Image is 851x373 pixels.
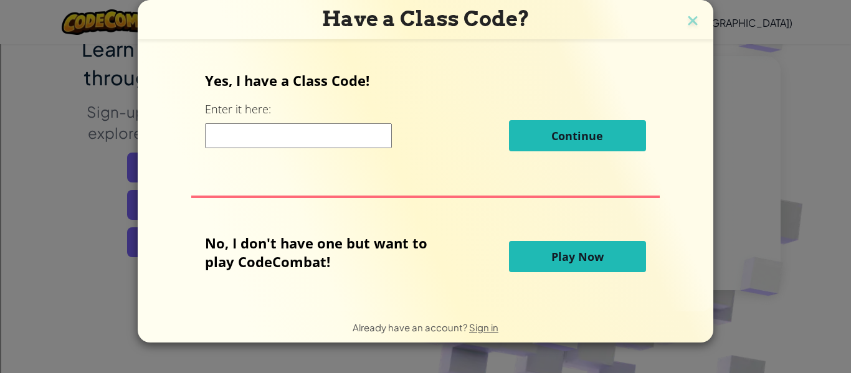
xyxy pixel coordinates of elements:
[509,120,646,151] button: Continue
[5,61,846,72] div: Sign out
[205,71,645,90] p: Yes, I have a Class Code!
[5,39,846,50] div: Delete
[469,321,498,333] a: Sign in
[5,50,846,61] div: Options
[5,83,846,95] div: Move To ...
[551,249,604,264] span: Play Now
[5,27,846,39] div: Move To ...
[5,72,846,83] div: Rename
[353,321,469,333] span: Already have an account?
[205,234,446,271] p: No, I don't have one but want to play CodeCombat!
[322,6,530,31] span: Have a Class Code?
[5,5,846,16] div: Sort A > Z
[551,128,603,143] span: Continue
[5,16,846,27] div: Sort New > Old
[685,12,701,31] img: close icon
[509,241,646,272] button: Play Now
[205,102,271,117] label: Enter it here:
